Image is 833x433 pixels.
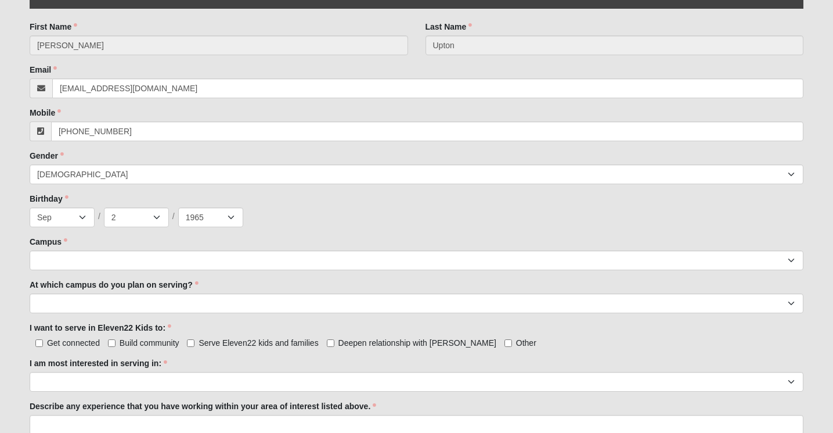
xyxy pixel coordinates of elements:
input: Other [504,339,512,347]
span: Other [516,338,536,348]
input: Build community [108,339,116,347]
label: At which campus do you plan on serving? [30,279,199,291]
label: Last Name [425,21,473,33]
input: Serve Eleven22 kids and families [187,339,194,347]
label: I am most interested in serving in: [30,357,167,369]
label: Campus [30,236,67,248]
span: Deepen relationship with [PERSON_NAME] [338,338,496,348]
label: Gender [30,150,64,162]
label: Email [30,64,57,76]
span: Serve Eleven22 kids and families [199,338,318,348]
span: Build community [120,338,179,348]
span: / [172,210,175,223]
input: Deepen relationship with [PERSON_NAME] [327,339,334,347]
label: Birthday [30,193,68,205]
input: Get connected [35,339,43,347]
label: Describe any experience that you have working within your area of interest listed above. [30,400,376,412]
span: Get connected [47,338,100,348]
label: Mobile [30,107,61,119]
span: / [98,210,100,223]
label: First Name [30,21,77,33]
label: I want to serve in Eleven22 Kids to: [30,322,171,334]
